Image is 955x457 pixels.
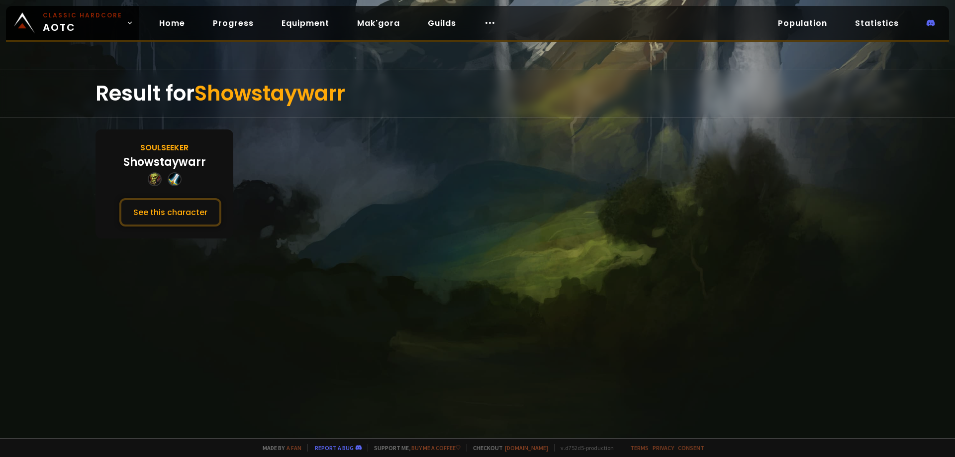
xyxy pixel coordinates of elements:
[123,154,206,170] div: Showstaywarr
[315,444,354,452] a: Report a bug
[630,444,649,452] a: Terms
[653,444,674,452] a: Privacy
[420,13,464,33] a: Guilds
[6,6,139,40] a: Classic HardcoreAOTC
[274,13,337,33] a: Equipment
[205,13,262,33] a: Progress
[286,444,301,452] a: a fan
[411,444,461,452] a: Buy me a coffee
[678,444,704,452] a: Consent
[467,444,548,452] span: Checkout
[368,444,461,452] span: Support me,
[95,70,859,117] div: Result for
[151,13,193,33] a: Home
[119,198,221,227] button: See this character
[43,11,122,20] small: Classic Hardcore
[554,444,614,452] span: v. d752d5 - production
[43,11,122,35] span: AOTC
[194,79,345,108] span: Showstaywarr
[770,13,835,33] a: Population
[847,13,907,33] a: Statistics
[349,13,408,33] a: Mak'gora
[257,444,301,452] span: Made by
[140,141,189,154] div: Soulseeker
[505,444,548,452] a: [DOMAIN_NAME]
